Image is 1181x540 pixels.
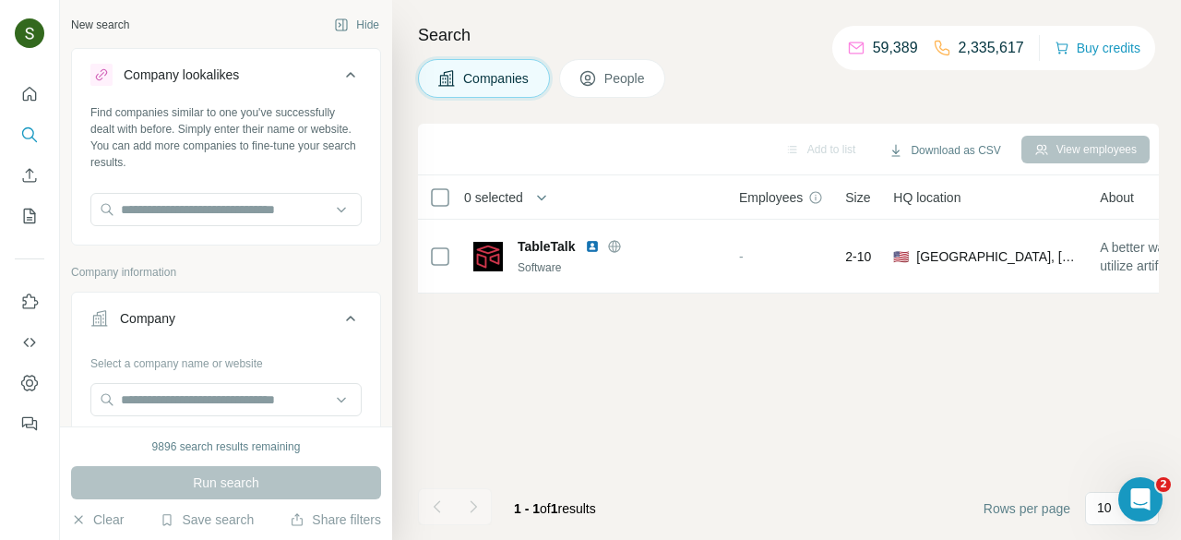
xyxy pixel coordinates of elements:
button: My lists [15,199,44,233]
div: New search [71,17,129,33]
div: Find companies similar to one you've successfully dealt with before. Simply enter their name or w... [90,104,362,171]
button: Use Surfe on LinkedIn [15,285,44,318]
p: Company information [71,264,381,281]
span: 1 [551,501,558,516]
span: - [739,249,744,264]
iframe: Intercom live chat [1118,477,1163,522]
button: Enrich CSV [15,159,44,192]
div: 9896 search results remaining [152,438,301,455]
button: Hide [321,11,392,39]
button: Quick start [15,78,44,111]
button: Share filters [290,510,381,529]
button: Company lookalikes [72,53,380,104]
p: 10 [1097,498,1112,517]
img: Logo of TableTalk [473,242,503,271]
button: Use Surfe API [15,326,44,359]
button: Buy credits [1055,35,1140,61]
span: HQ location [893,188,960,207]
span: Companies [463,69,531,88]
img: LinkedIn logo [585,239,600,254]
span: of [540,501,551,516]
button: Download as CSV [876,137,1013,164]
span: 0 selected [464,188,523,207]
h4: Search [418,22,1159,48]
div: Select a company name or website [90,348,362,372]
p: 2,335,617 [959,37,1024,59]
button: Clear [71,510,124,529]
p: 59,389 [873,37,918,59]
button: Feedback [15,407,44,440]
span: 2 [1156,477,1171,492]
div: Software [518,259,717,276]
span: 🇺🇸 [893,247,909,266]
span: About [1100,188,1134,207]
span: 2-10 [845,247,871,266]
span: Rows per page [984,499,1070,518]
button: Dashboard [15,366,44,400]
span: TableTalk [518,237,576,256]
div: Company lookalikes [124,66,239,84]
span: results [514,501,596,516]
span: Employees [739,188,803,207]
span: 1 - 1 [514,501,540,516]
button: Company [72,296,380,348]
button: Save search [160,510,254,529]
button: Search [15,118,44,151]
div: Company [120,309,175,328]
img: Avatar [15,18,44,48]
span: [GEOGRAPHIC_DATA], [US_STATE] [916,247,1078,266]
span: Size [845,188,870,207]
span: People [604,69,647,88]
